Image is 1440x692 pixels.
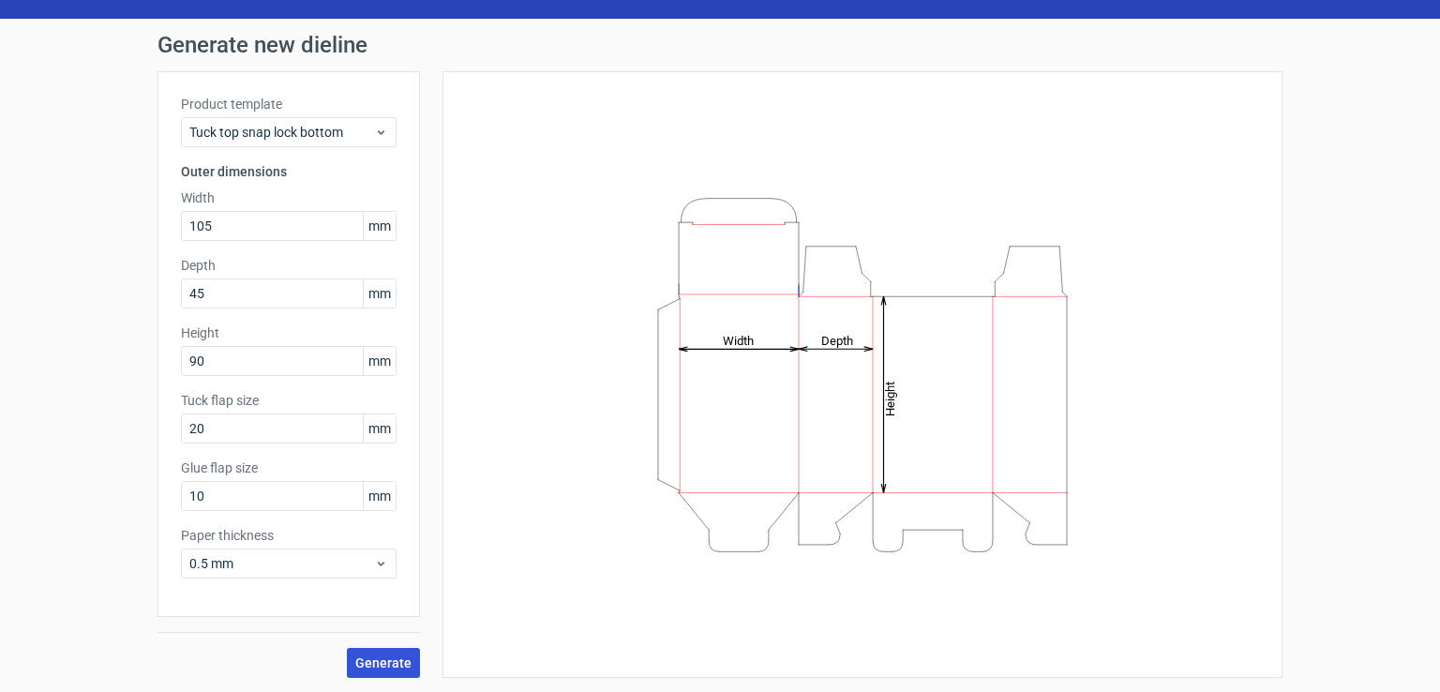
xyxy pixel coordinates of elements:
[181,95,397,113] label: Product template
[181,323,397,342] label: Height
[189,554,374,573] span: 0.5 mm
[181,526,397,545] label: Paper thickness
[821,333,853,347] tspan: Depth
[347,648,420,678] button: Generate
[363,212,396,240] span: mm
[883,381,897,415] tspan: Height
[181,459,397,477] label: Glue flap size
[181,162,397,181] h3: Outer dimensions
[723,333,754,347] tspan: Width
[363,279,396,308] span: mm
[157,34,1282,56] h1: Generate new dieline
[363,414,396,443] span: mm
[181,188,397,207] label: Width
[181,391,397,410] label: Tuck flap size
[363,347,396,375] span: mm
[355,656,412,669] span: Generate
[363,482,396,510] span: mm
[189,123,374,142] span: Tuck top snap lock bottom
[181,256,397,275] label: Depth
